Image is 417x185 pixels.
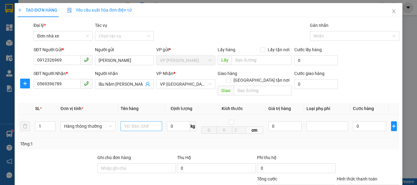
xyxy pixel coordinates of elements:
input: 0 [268,121,302,131]
span: [GEOGRAPHIC_DATA] tận nơi [231,77,292,84]
label: Cước lấy hàng [294,47,322,52]
input: Cước giao hàng [294,79,338,89]
span: Lấy tận nơi [265,46,292,53]
span: Giao [218,86,234,95]
span: Thu Hộ [177,155,191,160]
label: Gán nhãn [310,23,328,28]
span: Đơn vị tính [60,106,83,111]
div: VP gửi [156,46,215,53]
label: Cước giao hàng [294,71,325,76]
input: C [232,126,246,134]
button: plus [20,79,30,88]
span: kg [190,121,196,131]
input: D [201,126,217,134]
span: Lấy [218,55,232,65]
input: Dọc đường [232,55,292,65]
span: TẠO ĐƠN HÀNG [18,8,57,12]
span: Đại lý [34,23,46,28]
div: Tổng: 1 [20,141,161,147]
button: plus [391,121,397,131]
div: Người nhận [95,70,154,77]
span: user-add [145,82,150,87]
div: Người gửi [95,46,154,53]
span: VP Nhận [156,71,173,76]
span: plus [20,81,30,86]
span: Kích thước [222,106,243,111]
input: VD: Bàn, Ghế [121,121,162,131]
span: plus [18,8,22,12]
span: phone [84,81,89,86]
input: Ghi chú đơn hàng [97,163,176,173]
span: close [391,9,396,14]
label: Hình thức thanh toán [337,176,377,181]
th: Loại phụ phí [304,103,350,115]
span: Tổng cước [257,176,277,181]
span: Đơn nhà xe [37,31,89,41]
span: Tên hàng [121,106,139,111]
span: Giá trị hàng [268,106,291,111]
label: Ghi chú đơn hàng [97,155,131,160]
span: SL [35,106,40,111]
div: SĐT Người Gửi [34,46,92,53]
span: VP PHÚ SƠN [160,80,212,89]
span: plus [391,124,397,129]
input: Cước lấy hàng [294,55,338,65]
img: icon [67,8,72,13]
span: Giao hàng [218,71,237,76]
button: Close [385,3,402,20]
div: SĐT Người Nhận [34,70,92,77]
span: Yêu cầu xuất hóa đơn điện tử [67,8,132,12]
div: Phí thu hộ [257,154,335,163]
span: Hàng thông thường [64,122,112,131]
label: Tác vụ [95,23,107,28]
span: Cước hàng [353,106,374,111]
span: Định lượng [171,106,192,111]
span: VP Linh Đàm [160,56,212,65]
input: R [216,126,232,134]
button: delete [20,121,30,131]
input: Dọc đường [234,86,292,95]
span: cm [246,126,263,134]
span: phone [84,57,89,62]
span: Lấy hàng [218,47,235,52]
